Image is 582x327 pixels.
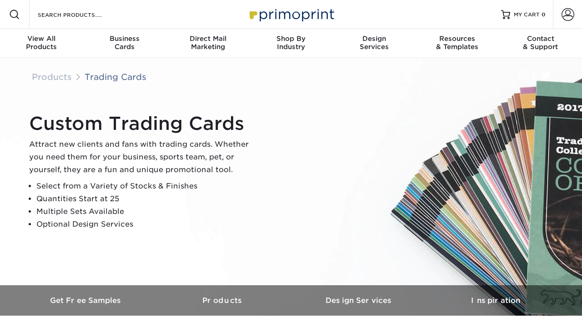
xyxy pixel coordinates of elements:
li: Multiple Sets Available [36,205,256,218]
span: Contact [499,35,582,43]
span: MY CART [514,11,540,19]
div: Industry [250,35,333,51]
h1: Custom Trading Cards [29,113,256,134]
div: Marketing [166,35,250,51]
a: Trading Cards [85,72,146,82]
a: Get Free Samples [18,285,155,316]
li: Optional Design Services [36,218,256,231]
div: & Templates [416,35,499,51]
a: Contact& Support [499,29,582,58]
h3: Get Free Samples [18,296,155,305]
div: & Support [499,35,582,51]
span: Direct Mail [166,35,250,43]
h3: Products [155,296,291,305]
li: Select from a Variety of Stocks & Finishes [36,180,256,193]
a: Design Services [291,285,427,316]
a: Shop ByIndustry [250,29,333,58]
a: Products [155,285,291,316]
li: Quantities Start at 25 [36,193,256,205]
p: Attract new clients and fans with trading cards. Whether you need them for your business, sports ... [29,138,256,176]
div: Services [332,35,416,51]
a: Inspiration [427,285,564,316]
a: BusinessCards [83,29,166,58]
a: Products [32,72,72,82]
a: Resources& Templates [416,29,499,58]
span: Shop By [250,35,333,43]
a: DesignServices [332,29,416,58]
img: Primoprint [246,5,336,24]
span: Resources [416,35,499,43]
h3: Design Services [291,296,427,305]
input: SEARCH PRODUCTS..... [37,9,125,20]
h3: Inspiration [427,296,564,305]
div: Cards [83,35,166,51]
span: Business [83,35,166,43]
span: Design [332,35,416,43]
a: Direct MailMarketing [166,29,250,58]
span: 0 [542,11,546,18]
